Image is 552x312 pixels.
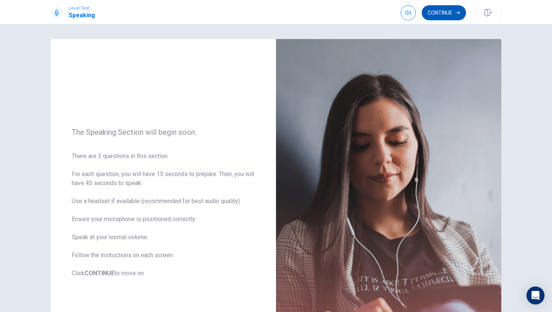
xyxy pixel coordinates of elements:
[84,270,115,277] b: CONTINUE
[69,6,95,11] span: Level Test
[526,286,544,304] div: Open Intercom Messenger
[72,128,255,137] span: The Speaking Section will begin soon.
[69,11,95,20] h1: Speaking
[72,152,255,278] span: There are 3 questions in this section. For each question, you will have 15 seconds to prepare. Th...
[422,5,466,20] button: Continue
